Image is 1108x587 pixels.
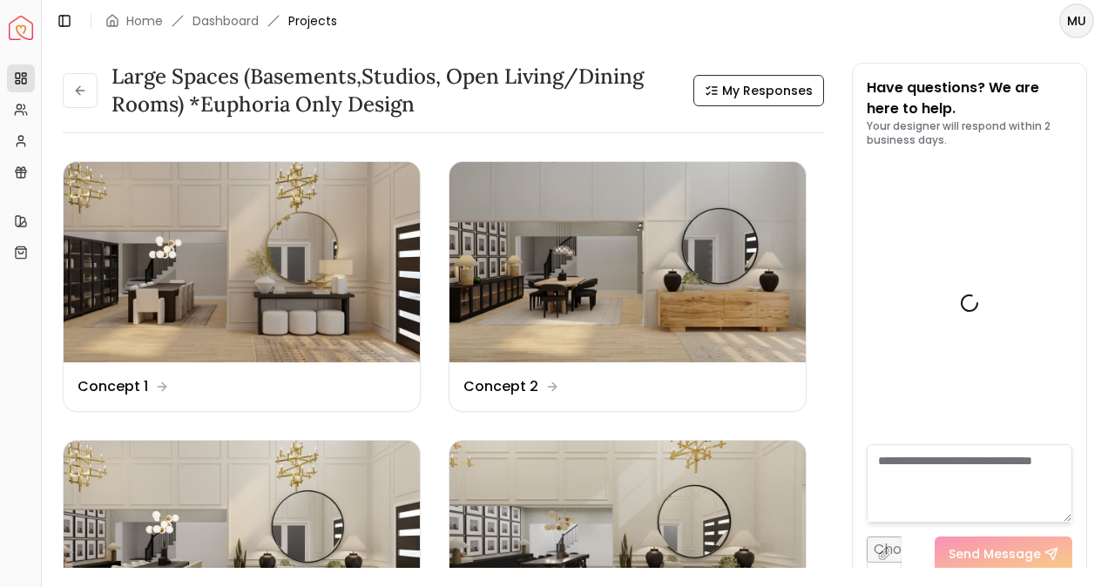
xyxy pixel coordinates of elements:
p: Your designer will respond within 2 business days. [867,119,1072,147]
p: Have questions? We are here to help. [867,78,1072,119]
nav: breadcrumb [105,12,337,30]
button: MU [1059,3,1094,38]
a: Dashboard [193,12,259,30]
img: Concept 2 [449,162,806,362]
a: Concept 2Concept 2 [449,161,807,412]
a: Concept 1Concept 1 [63,161,421,412]
a: Spacejoy [9,16,33,40]
span: Projects [288,12,337,30]
dd: Concept 2 [463,376,538,397]
span: MU [1061,5,1092,37]
h3: Large Spaces (Basements,Studios, Open living/dining rooms) *Euphoria Only Design [111,63,679,118]
img: Concept 1 [64,162,420,362]
img: Spacejoy Logo [9,16,33,40]
a: Home [126,12,163,30]
dd: Concept 1 [78,376,148,397]
span: My Responses [722,82,813,99]
button: My Responses [693,75,824,106]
